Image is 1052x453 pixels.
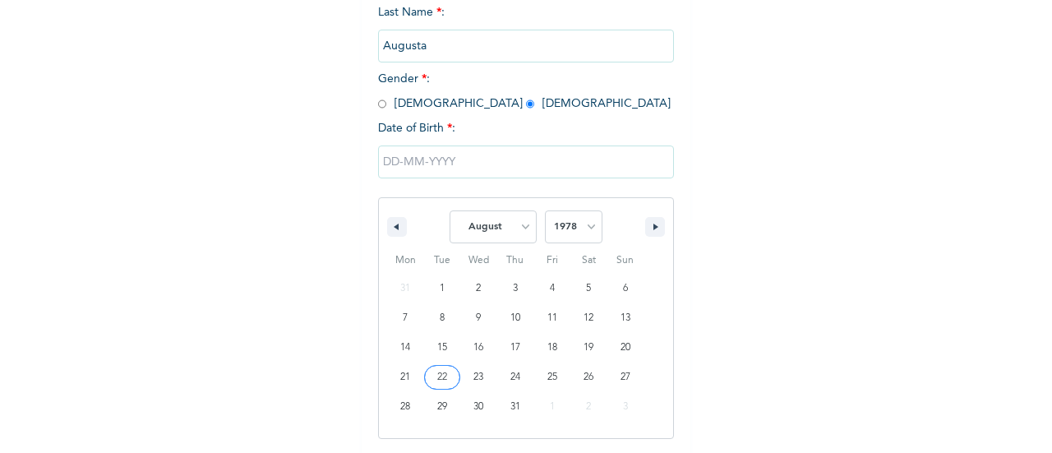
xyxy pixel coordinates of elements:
[497,392,534,422] button: 31
[510,392,520,422] span: 31
[387,363,424,392] button: 21
[424,274,461,303] button: 1
[378,146,674,178] input: DD-MM-YYYY
[547,363,557,392] span: 25
[586,274,591,303] span: 5
[623,274,628,303] span: 6
[460,303,497,333] button: 9
[460,247,497,274] span: Wed
[387,247,424,274] span: Mon
[437,392,447,422] span: 29
[473,392,483,422] span: 30
[570,363,607,392] button: 26
[403,303,408,333] span: 7
[460,333,497,363] button: 16
[621,303,630,333] span: 13
[550,274,555,303] span: 4
[607,303,644,333] button: 13
[607,363,644,392] button: 27
[387,392,424,422] button: 28
[460,392,497,422] button: 30
[387,333,424,363] button: 14
[378,120,455,137] span: Date of Birth :
[584,303,593,333] span: 12
[533,274,570,303] button: 4
[378,73,671,109] span: Gender : [DEMOGRAPHIC_DATA] [DEMOGRAPHIC_DATA]
[400,392,410,422] span: 28
[510,333,520,363] span: 17
[510,303,520,333] span: 10
[424,363,461,392] button: 22
[473,363,483,392] span: 23
[547,303,557,333] span: 11
[607,274,644,303] button: 6
[437,333,447,363] span: 15
[440,274,445,303] span: 1
[460,274,497,303] button: 2
[424,247,461,274] span: Tue
[607,333,644,363] button: 20
[400,333,410,363] span: 14
[533,303,570,333] button: 11
[570,274,607,303] button: 5
[621,363,630,392] span: 27
[570,247,607,274] span: Sat
[607,247,644,274] span: Sun
[533,333,570,363] button: 18
[424,333,461,363] button: 15
[387,303,424,333] button: 7
[476,303,481,333] span: 9
[513,274,518,303] span: 3
[460,363,497,392] button: 23
[570,303,607,333] button: 12
[424,392,461,422] button: 29
[497,247,534,274] span: Thu
[533,363,570,392] button: 25
[476,274,481,303] span: 2
[378,30,674,62] input: Enter your last name
[473,333,483,363] span: 16
[584,333,593,363] span: 19
[497,363,534,392] button: 24
[497,274,534,303] button: 3
[400,363,410,392] span: 21
[424,303,461,333] button: 8
[533,247,570,274] span: Fri
[547,333,557,363] span: 18
[570,333,607,363] button: 19
[584,363,593,392] span: 26
[510,363,520,392] span: 24
[497,333,534,363] button: 17
[440,303,445,333] span: 8
[378,7,674,52] span: Last Name :
[621,333,630,363] span: 20
[497,303,534,333] button: 10
[437,363,447,392] span: 22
